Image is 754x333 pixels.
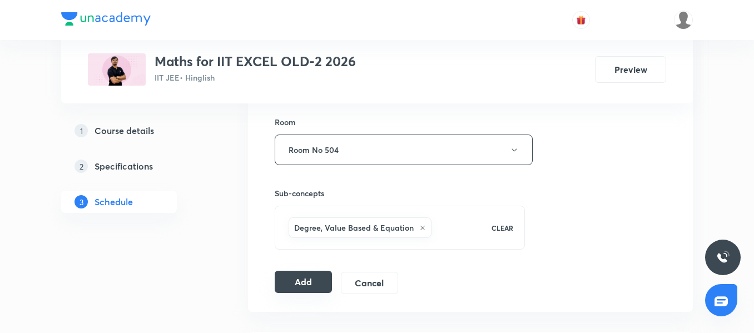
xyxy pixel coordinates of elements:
a: 2Specifications [61,155,212,177]
h6: Degree, Value Based & Equation [294,222,414,233]
a: 1Course details [61,120,212,142]
button: Add [275,271,332,293]
h6: Room [275,116,296,128]
img: avatar [576,15,586,25]
button: Preview [595,56,666,83]
img: E82CEC28-45FA-414F-8D1E-07376FB9FF65_plus.png [88,53,146,86]
a: Company Logo [61,12,151,28]
p: CLEAR [492,223,513,233]
p: 2 [75,160,88,173]
img: ttu [716,251,730,264]
h5: Course details [95,124,154,137]
p: 3 [75,195,88,208]
p: 1 [75,124,88,137]
p: IIT JEE • Hinglish [155,72,356,83]
h3: Maths for IIT EXCEL OLD-2 2026 [155,53,356,69]
h5: Specifications [95,160,153,173]
img: Company Logo [61,12,151,26]
h5: Schedule [95,195,133,208]
button: Room No 504 [275,135,533,165]
img: Gopal Kumar [674,11,693,29]
button: Cancel [341,272,398,294]
h6: Sub-concepts [275,187,525,199]
button: avatar [572,11,590,29]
